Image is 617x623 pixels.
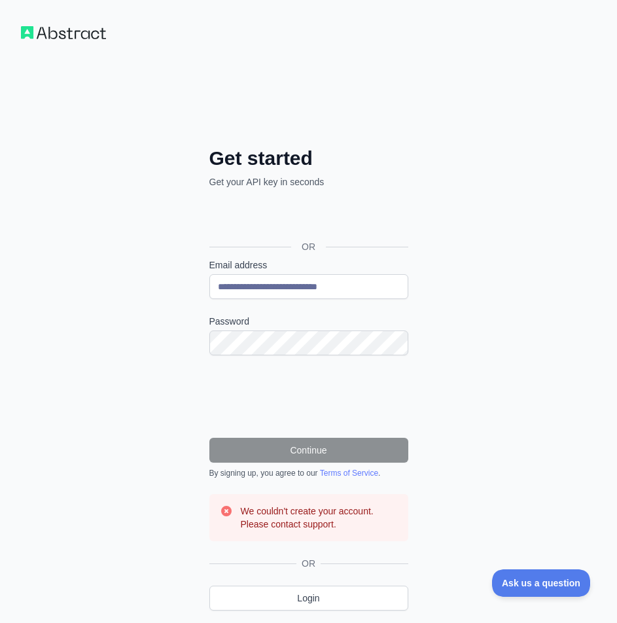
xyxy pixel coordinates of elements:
a: Login [209,586,408,611]
p: Get your API key in seconds [209,175,408,188]
label: Password [209,315,408,328]
label: Email address [209,258,408,272]
span: OR [296,557,321,570]
iframe: Toggle Customer Support [492,569,591,597]
h2: Get started [209,147,408,170]
iframe: Sign in with Google Button [203,203,412,232]
iframe: reCAPTCHA [209,371,408,422]
button: Continue [209,438,408,463]
img: Workflow [21,26,106,39]
a: Terms of Service [320,469,378,478]
span: OR [291,240,326,253]
div: By signing up, you agree to our . [209,468,408,478]
h3: We couldn't create your account. Please contact support. [241,505,398,531]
